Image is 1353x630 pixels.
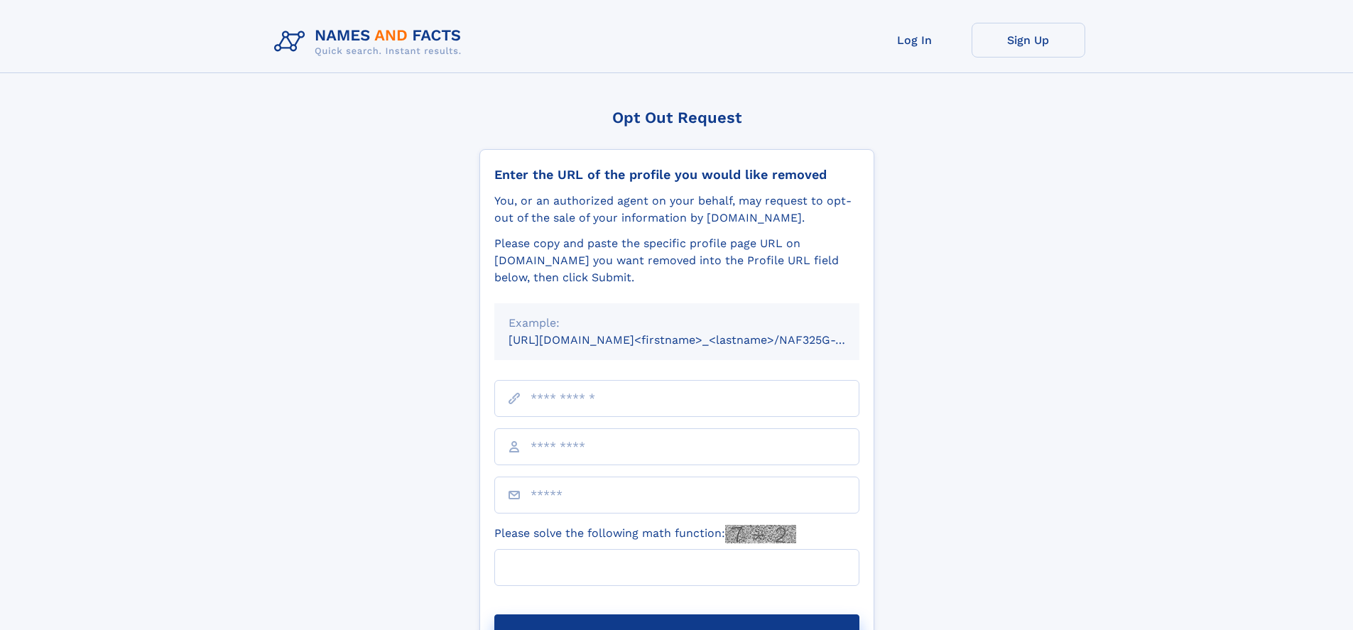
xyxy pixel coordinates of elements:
[972,23,1085,58] a: Sign Up
[494,192,859,227] div: You, or an authorized agent on your behalf, may request to opt-out of the sale of your informatio...
[509,315,845,332] div: Example:
[494,167,859,183] div: Enter the URL of the profile you would like removed
[494,525,796,543] label: Please solve the following math function:
[509,333,886,347] small: [URL][DOMAIN_NAME]<firstname>_<lastname>/NAF325G-xxxxxxxx
[479,109,874,126] div: Opt Out Request
[858,23,972,58] a: Log In
[494,235,859,286] div: Please copy and paste the specific profile page URL on [DOMAIN_NAME] you want removed into the Pr...
[268,23,473,61] img: Logo Names and Facts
